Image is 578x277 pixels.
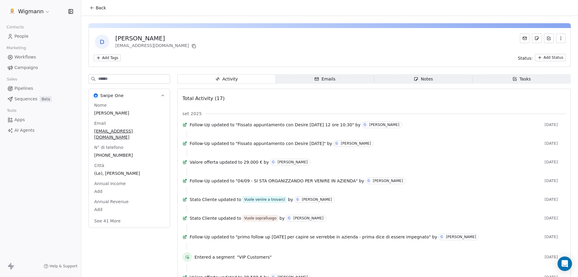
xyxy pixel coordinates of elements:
[95,35,109,49] span: D
[373,179,403,183] div: [PERSON_NAME]
[545,122,566,127] span: [DATE]
[115,42,197,50] div: [EMAIL_ADDRESS][DOMAIN_NAME]
[359,178,364,184] span: by
[369,123,399,127] div: [PERSON_NAME]
[89,89,170,102] button: Swipe OneSwipe One
[5,63,76,73] a: Campaigns
[182,111,202,117] span: set 2025
[279,215,284,221] span: by
[211,234,235,240] span: updated to
[545,197,566,202] span: [DATE]
[115,34,197,42] div: [PERSON_NAME]
[14,65,38,71] span: Campaigns
[278,160,308,164] div: [PERSON_NAME]
[14,85,33,92] span: Pipelines
[190,178,210,184] span: Follow-Up
[518,55,533,61] span: Status:
[314,76,335,82] div: Emails
[94,152,164,158] span: [PHONE_NUMBER]
[211,140,235,146] span: updated to
[14,33,29,39] span: People
[5,125,76,135] a: AI Agents
[236,178,358,184] span: "04/09 - SI STA ORGANIZZANDO PER VENIRE IN AZIENDA"
[219,159,243,165] span: updated to
[40,96,52,102] span: Beta
[272,160,275,165] div: G
[535,54,566,61] button: Add Status
[237,254,272,260] span: "VIP Customers"
[264,159,269,165] span: by
[93,102,108,108] span: Nome
[91,216,124,226] button: See 41 More
[302,197,332,202] div: [PERSON_NAME]
[244,159,262,165] span: 29.000 €
[94,110,164,116] span: [PERSON_NAME]
[8,8,16,15] img: 1630668995401.jpeg
[14,96,37,102] span: Sequences
[288,197,293,203] span: by
[93,162,105,168] span: Città
[14,54,36,60] span: Workflows
[244,215,276,221] div: Vuole sopralluogo
[50,264,77,269] span: Help & Support
[5,83,76,93] a: Pipelines
[341,141,371,146] div: [PERSON_NAME]
[545,141,566,146] span: [DATE]
[44,264,77,269] a: Help & Support
[441,235,443,239] div: G
[293,216,323,220] div: [PERSON_NAME]
[182,96,225,101] span: Total Activity (17)
[446,235,476,239] div: [PERSON_NAME]
[297,197,299,202] div: G
[190,122,210,128] span: Follow-Up
[94,206,164,212] span: Add
[4,106,19,115] span: Tools
[86,2,110,13] button: Back
[288,216,291,221] div: G
[4,75,20,84] span: Sales
[94,188,164,194] span: Add
[236,122,354,128] span: "Fissato appuntamento con Desire [DATE] 12 ore 10:30"
[512,76,531,82] div: Tasks
[14,127,35,134] span: AI Agents
[190,215,217,221] span: Stato Cliente
[355,122,360,128] span: by
[93,199,130,205] span: Annual Revenue
[432,234,437,240] span: by
[4,23,26,32] span: Contacts
[5,52,76,62] a: Workflows
[93,120,107,126] span: Email
[94,55,121,61] button: Add Tags
[89,102,170,228] div: Swipe OneSwipe One
[194,254,235,260] span: Entered a segment
[7,6,51,17] button: Wigmann
[218,197,241,203] span: updated to
[190,234,210,240] span: Follow-Up
[236,140,326,146] span: "Fissato appuntamento con Desire [DATE]"
[236,234,431,240] span: "primo follow up [DATE] per capire se verrebbe in azienda - prima dice di essere impegnato"
[190,159,218,165] span: Valore offerta
[211,122,235,128] span: updated to
[94,128,164,140] span: [EMAIL_ADDRESS][DOMAIN_NAME]
[545,235,566,239] span: [DATE]
[94,170,164,176] span: (Le), [PERSON_NAME]
[364,122,366,127] div: G
[4,43,29,52] span: Marketing
[545,178,566,183] span: [DATE]
[5,94,76,104] a: SequencesBeta
[190,140,210,146] span: Follow-Up
[94,93,98,98] img: Swipe One
[190,197,217,203] span: Stato Cliente
[218,215,241,221] span: updated to
[327,140,332,146] span: by
[558,257,572,271] div: Open Intercom Messenger
[545,160,566,165] span: [DATE]
[5,115,76,125] a: Apps
[5,31,76,41] a: People
[244,197,285,203] div: Vuole venire a trovarci
[335,141,338,146] div: G
[96,5,106,11] span: Back
[211,178,235,184] span: updated to
[93,144,125,150] span: N° di telefono
[100,93,124,99] span: Swipe One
